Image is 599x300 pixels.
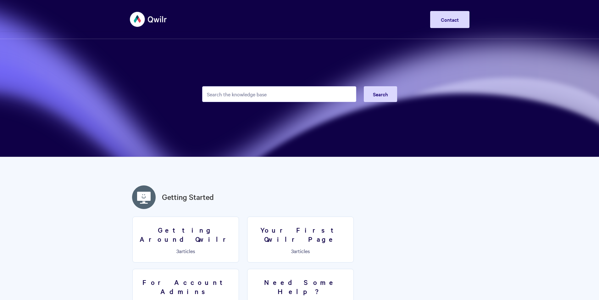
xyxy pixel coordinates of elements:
[251,278,350,296] h3: Need Some Help?
[136,278,235,296] h3: For Account Admins
[291,247,294,254] span: 3
[132,217,239,263] a: Getting Around Qwilr 3articles
[202,86,356,102] input: Search the knowledge base
[136,248,235,254] p: articles
[136,225,235,243] h3: Getting Around Qwilr
[176,247,179,254] span: 3
[130,8,167,31] img: Qwilr Help Center
[162,191,214,203] a: Getting Started
[251,225,350,243] h3: Your First Qwilr Page
[251,248,350,254] p: articles
[430,11,469,28] a: Contact
[364,86,397,102] button: Search
[373,91,388,98] span: Search
[247,217,354,263] a: Your First Qwilr Page 3articles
